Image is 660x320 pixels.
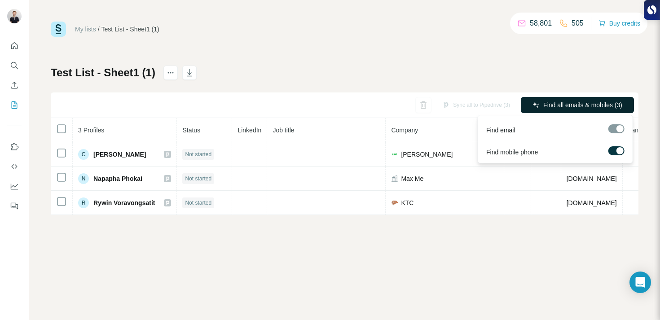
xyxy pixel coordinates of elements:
[185,175,211,183] span: Not started
[182,127,200,134] span: Status
[401,150,453,159] span: [PERSON_NAME]
[51,22,66,37] img: Surfe Logo
[78,173,89,184] div: N
[629,272,651,293] div: Open Intercom Messenger
[7,77,22,93] button: Enrich CSV
[93,150,146,159] span: [PERSON_NAME]
[391,151,398,158] img: company-logo
[98,25,100,34] li: /
[7,158,22,175] button: Use Surfe API
[391,199,398,206] img: company-logo
[401,198,414,207] span: KTC
[238,127,261,134] span: LinkedIn
[530,18,552,29] p: 58,801
[185,199,211,207] span: Not started
[486,148,538,157] span: Find mobile phone
[567,199,617,206] span: [DOMAIN_NAME]
[486,126,515,135] span: Find email
[7,38,22,54] button: Quick start
[572,18,584,29] p: 505
[93,174,142,183] span: Napapha Phokai
[7,9,22,23] img: Avatar
[401,174,423,183] span: Max Me
[78,127,104,134] span: 3 Profiles
[7,178,22,194] button: Dashboard
[101,25,159,34] div: Test List - Sheet1 (1)
[78,197,89,208] div: R
[78,149,89,160] div: C
[543,101,622,110] span: Find all emails & mobiles (3)
[391,127,418,134] span: Company
[273,127,294,134] span: Job title
[567,175,617,182] span: [DOMAIN_NAME]
[51,66,155,80] h1: Test List - Sheet1 (1)
[7,139,22,155] button: Use Surfe on LinkedIn
[93,198,155,207] span: Rywin Voravongsatit
[185,150,211,158] span: Not started
[521,97,634,113] button: Find all emails & mobiles (3)
[598,17,640,30] button: Buy credits
[7,198,22,214] button: Feedback
[163,66,178,80] button: actions
[7,57,22,74] button: Search
[75,26,96,33] a: My lists
[7,97,22,113] button: My lists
